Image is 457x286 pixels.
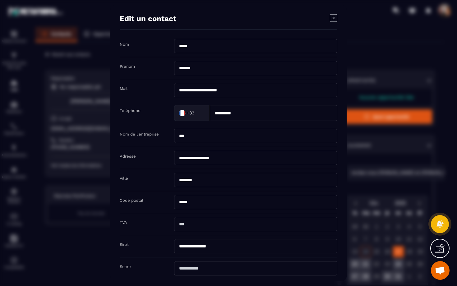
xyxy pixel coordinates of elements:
[120,264,131,269] label: Score
[174,105,210,121] div: Search for option
[120,64,135,69] label: Prénom
[120,176,128,181] label: Ville
[120,198,143,203] label: Code postal
[187,110,194,116] span: +33
[120,14,176,23] h4: Edit un contact
[431,261,450,280] div: Ouvrir le chat
[120,132,159,136] label: Nom de l'entreprise
[120,154,136,159] label: Adresse
[120,242,129,247] label: Siret
[196,108,203,118] input: Search for option
[176,107,188,119] img: Country Flag
[120,86,127,91] label: Mail
[120,108,141,113] label: Téléphone
[120,220,127,225] label: TVA
[120,42,129,47] label: Nom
